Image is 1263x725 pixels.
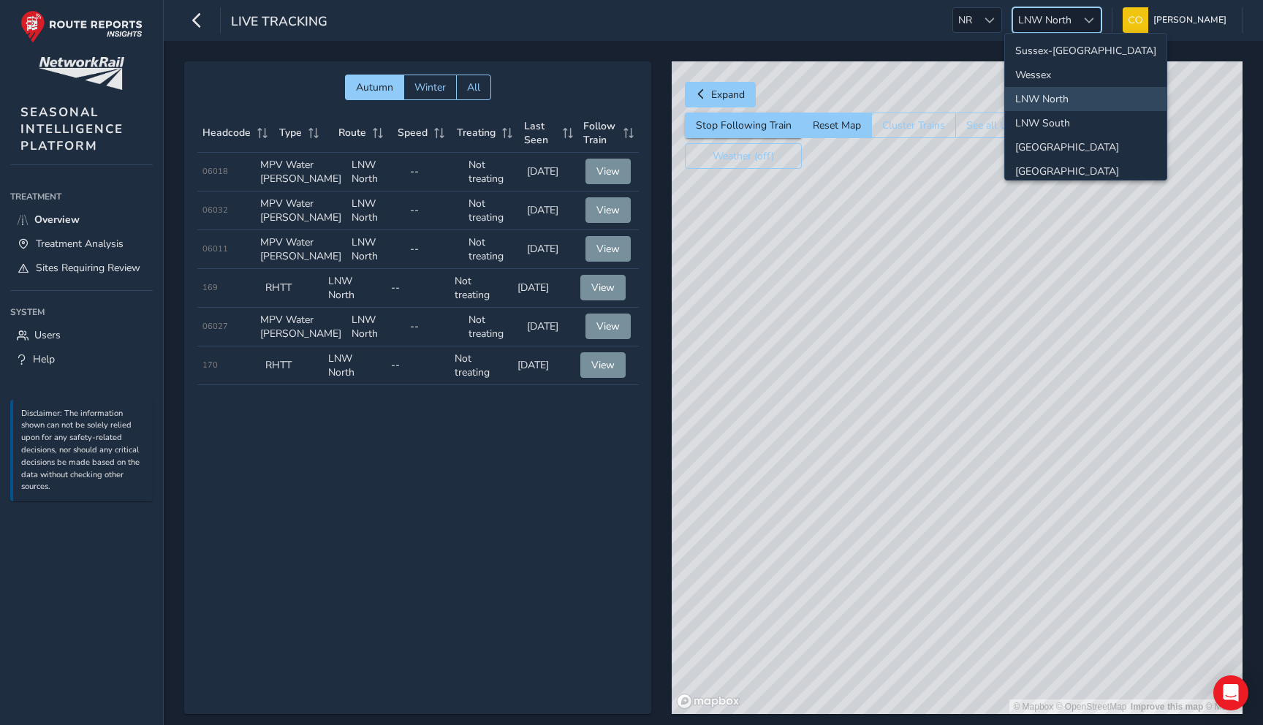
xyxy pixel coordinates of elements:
[591,358,615,372] span: View
[202,205,228,216] span: 06032
[871,113,955,138] button: Cluster Trains
[10,256,153,280] a: Sites Requiring Review
[405,153,463,191] td: --
[414,80,446,94] span: Winter
[405,230,463,269] td: --
[346,230,405,269] td: LNW North
[202,126,251,140] span: Headcode
[585,314,631,339] button: View
[585,236,631,262] button: View
[685,143,802,169] button: Weather (off)
[583,119,618,147] span: Follow Train
[596,319,620,333] span: View
[953,8,977,32] span: NR
[580,352,626,378] button: View
[231,12,327,33] span: Live Tracking
[345,75,403,100] button: Autumn
[386,269,449,308] td: --
[802,113,871,138] button: Reset Map
[386,346,449,385] td: --
[346,308,405,346] td: LNW North
[1005,159,1167,183] li: Wales
[255,230,346,269] td: MPV Water [PERSON_NAME]
[202,321,228,332] span: 06027
[405,191,463,230] td: --
[596,164,620,178] span: View
[580,275,626,300] button: View
[10,301,153,323] div: System
[463,230,522,269] td: Not treating
[255,308,346,346] td: MPV Water [PERSON_NAME]
[1005,63,1167,87] li: Wessex
[1005,39,1167,63] li: Sussex-Kent
[260,346,323,385] td: RHTT
[323,269,386,308] td: LNW North
[522,230,580,269] td: [DATE]
[36,261,140,275] span: Sites Requiring Review
[1213,675,1248,710] div: Open Intercom Messenger
[463,153,522,191] td: Not treating
[279,126,302,140] span: Type
[457,126,496,140] span: Treating
[202,243,228,254] span: 06011
[596,203,620,217] span: View
[467,80,480,94] span: All
[685,82,756,107] button: Expand
[20,104,124,154] span: SEASONAL INTELLIGENCE PLATFORM
[585,197,631,223] button: View
[202,360,218,371] span: 170
[202,166,228,177] span: 06018
[591,281,615,295] span: View
[398,126,428,140] span: Speed
[1013,8,1077,32] span: LNW North
[10,347,153,371] a: Help
[685,113,802,138] button: Stop Following Train
[463,191,522,230] td: Not treating
[585,159,631,184] button: View
[10,232,153,256] a: Treatment Analysis
[255,191,346,230] td: MPV Water [PERSON_NAME]
[36,237,124,251] span: Treatment Analysis
[20,10,143,43] img: rr logo
[522,308,580,346] td: [DATE]
[260,269,323,308] td: RHTT
[512,269,575,308] td: [DATE]
[955,113,1053,138] button: See all UK trains
[338,126,366,140] span: Route
[1005,111,1167,135] li: LNW South
[33,352,55,366] span: Help
[39,57,124,90] img: customer logo
[450,346,512,385] td: Not treating
[21,408,145,494] p: Disclaimer: The information shown can not be solely relied upon for any safety-related decisions,...
[34,213,80,227] span: Overview
[1153,7,1226,33] span: [PERSON_NAME]
[522,153,580,191] td: [DATE]
[202,282,218,293] span: 169
[711,88,745,102] span: Expand
[1123,7,1148,33] img: diamond-layout
[1005,87,1167,111] li: LNW North
[255,153,346,191] td: MPV Water [PERSON_NAME]
[346,191,405,230] td: LNW North
[1123,7,1232,33] button: [PERSON_NAME]
[34,328,61,342] span: Users
[524,119,558,147] span: Last Seen
[463,308,522,346] td: Not treating
[450,269,512,308] td: Not treating
[405,308,463,346] td: --
[356,80,393,94] span: Autumn
[323,346,386,385] td: LNW North
[346,153,405,191] td: LNW North
[10,208,153,232] a: Overview
[10,323,153,347] a: Users
[403,75,456,100] button: Winter
[456,75,491,100] button: All
[512,346,575,385] td: [DATE]
[10,186,153,208] div: Treatment
[596,242,620,256] span: View
[1005,135,1167,159] li: North and East
[522,191,580,230] td: [DATE]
